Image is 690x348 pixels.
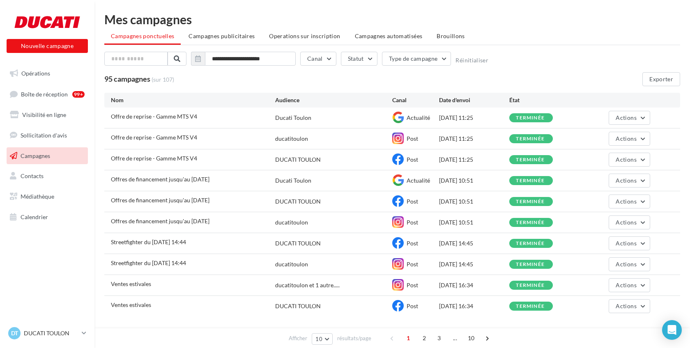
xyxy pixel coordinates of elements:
[21,172,44,179] span: Contacts
[111,155,197,162] span: Offre de reprise - Gamme MTS V4
[269,32,340,39] span: Operations sur inscription
[111,301,151,308] span: Ventes estivales
[616,240,636,247] span: Actions
[275,156,321,164] div: DUCATI TOULON
[275,197,321,206] div: DUCATI TOULON
[24,329,78,337] p: DUCATI TOULON
[616,261,636,268] span: Actions
[7,39,88,53] button: Nouvelle campagne
[439,281,509,289] div: [DATE] 16:34
[104,74,150,83] span: 95 campagnes
[152,76,174,84] span: (sur 107)
[312,333,333,345] button: 10
[407,302,418,309] span: Post
[5,188,90,205] a: Médiathèque
[5,65,90,82] a: Opérations
[437,32,465,39] span: Brouillons
[616,114,636,121] span: Actions
[662,320,682,340] div: Open Intercom Messenger
[111,197,209,204] span: Offres de financement jusqu'au 31 août 2025
[72,91,85,98] div: 99+
[111,96,275,104] div: Nom
[111,280,151,287] span: Ventes estivales
[111,259,186,266] span: Streetfighter du 07-07-2025 14:44
[516,241,545,246] div: terminée
[616,135,636,142] span: Actions
[407,156,418,163] span: Post
[516,157,545,163] div: terminée
[275,260,308,268] div: ducatitoulon
[22,111,66,118] span: Visibilité en ligne
[616,302,636,309] span: Actions
[407,240,418,247] span: Post
[609,257,650,271] button: Actions
[516,262,545,267] div: terminée
[616,177,636,184] span: Actions
[111,176,209,183] span: Offres de financement jusqu'au 31 août 2025
[275,114,311,122] div: Ducati Toulon
[111,217,209,224] span: Offres de financement jusqu'au 31 août 2025
[5,208,90,226] a: Calendrier
[7,325,88,341] a: DT DUCATI TOULON
[439,156,509,164] div: [DATE] 11:25
[516,115,545,121] div: terminée
[439,197,509,206] div: [DATE] 10:51
[516,283,545,288] div: terminée
[407,282,418,288] span: Post
[642,72,680,86] button: Exporter
[465,332,478,345] span: 10
[382,52,451,66] button: Type de campagne
[609,132,650,146] button: Actions
[609,236,650,250] button: Actions
[111,113,197,120] span: Offre de reprise - Gamme MTS V4
[21,152,50,159] span: Campagnes
[5,127,90,144] a: Sollicitation d'avis
[418,332,431,345] span: 2
[432,332,446,345] span: 3
[104,13,680,25] div: Mes campagnes
[609,174,650,188] button: Actions
[439,218,509,227] div: [DATE] 10:51
[439,114,509,122] div: [DATE] 11:25
[609,215,650,229] button: Actions
[609,153,650,167] button: Actions
[407,261,418,268] span: Post
[189,32,255,39] span: Campagnes publicitaires
[11,329,18,337] span: DT
[516,199,545,204] div: terminée
[315,336,322,342] span: 10
[275,218,308,227] div: ducatitoulon
[439,260,509,268] div: [DATE] 14:45
[21,132,67,139] span: Sollicitation d'avis
[275,135,308,143] div: ducatitoulon
[21,213,48,220] span: Calendrier
[448,332,462,345] span: ...
[275,281,340,289] span: ducatitoulon et 1 autre.....
[5,85,90,103] a: Boîte de réception99+
[616,198,636,205] span: Actions
[516,178,545,183] div: terminée
[407,219,418,226] span: Post
[289,334,307,342] span: Afficher
[21,193,54,200] span: Médiathèque
[300,52,336,66] button: Canal
[402,332,415,345] span: 1
[275,176,311,185] div: Ducati Toulon
[616,219,636,226] span: Actions
[111,238,186,245] span: Streetfighter du 07-07-2025 14:44
[439,96,509,104] div: Date d'envoi
[609,278,650,292] button: Actions
[616,156,636,163] span: Actions
[516,304,545,309] div: terminée
[21,90,68,97] span: Boîte de réception
[439,135,509,143] div: [DATE] 11:25
[407,198,418,205] span: Post
[5,106,90,124] a: Visibilité en ligne
[439,302,509,310] div: [DATE] 16:34
[609,111,650,125] button: Actions
[407,114,430,121] span: Actualité
[439,176,509,185] div: [DATE] 10:51
[609,195,650,208] button: Actions
[392,96,439,104] div: Canal
[609,299,650,313] button: Actions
